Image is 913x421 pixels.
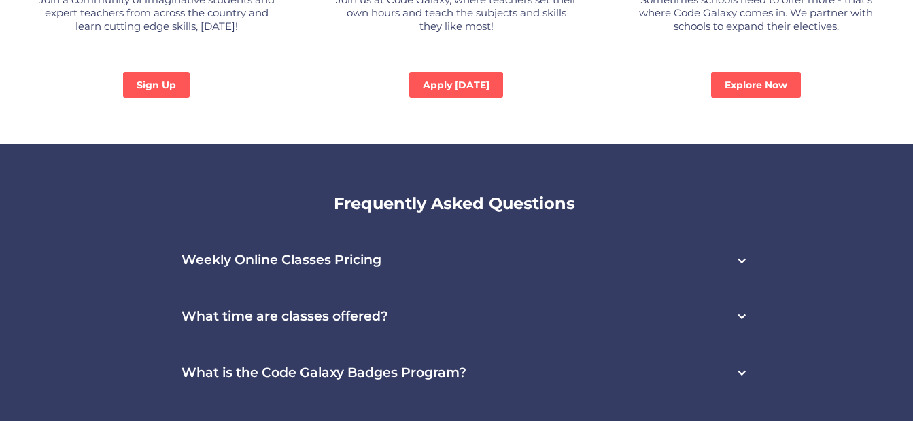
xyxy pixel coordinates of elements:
a: Apply [DATE] [409,72,503,98]
div: What time are classes offered? [152,289,761,345]
a: Sign Up [123,72,190,98]
h2: Frequently Asked Questions [152,191,757,216]
div: What is the Code Galaxy Badges Program? [152,345,761,401]
h3: What time are classes offered? [182,309,388,325]
h3: What is the Code Galaxy Badges Program? [182,365,466,381]
div: Weekly Online Classes Pricing [152,232,761,289]
a: Explore Now [711,72,801,98]
h3: Weekly Online Classes Pricing [182,253,381,268]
